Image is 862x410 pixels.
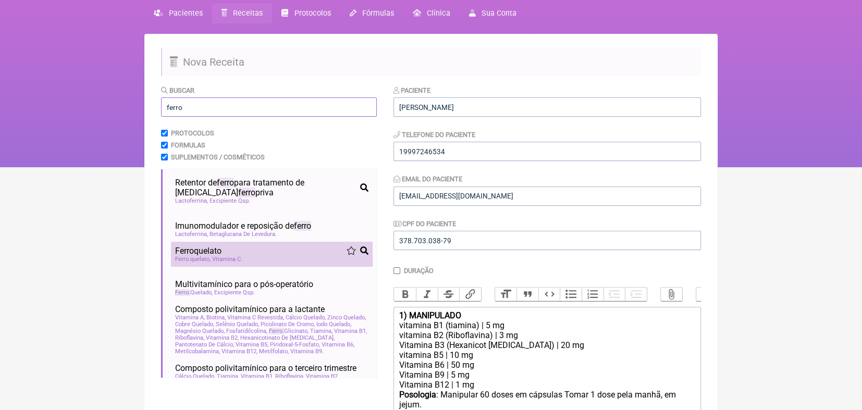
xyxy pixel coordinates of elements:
a: Fórmulas [340,3,403,23]
span: Pacientes [169,9,203,18]
label: Suplementos / Cosméticos [171,153,265,161]
button: Strikethrough [438,288,460,301]
span: Riboflavina, Vitamina B2 [175,334,239,341]
span: Betaglucana De Levedura [210,231,277,238]
span: Cobre Quelado [175,321,214,328]
label: Buscar [161,86,194,94]
div: vitamina B5 | 10 mg [399,350,695,360]
button: Code [538,288,560,301]
span: Cálcio Quelado [175,373,215,380]
span: quelato [175,256,211,263]
div: Vitamina B12 | 1 mg [399,380,695,390]
strong: 1) MANIPULADO [399,310,461,320]
a: Sua Conta [460,3,526,23]
span: Tiamina, Vitamina B1 [310,328,367,334]
div: Vitamina B6 | 50 mg [399,360,695,370]
span: Vitamina A [175,314,205,321]
span: Hexanicotinato De [MEDICAL_DATA] [240,334,335,341]
span: Quelado [175,289,213,296]
button: Attach Files [661,288,683,301]
span: Fosfatidilcolina [226,328,267,334]
h2: Nova Receita [161,48,701,76]
label: CPF do Paciente [393,220,456,228]
div: Vitamina B9 | 5 mg [399,370,695,380]
span: Pantotenato De Cálcio, Vitamina B5 [175,341,268,348]
span: Ferro [175,289,190,296]
button: Link [459,288,481,301]
button: Decrease Level [604,288,625,301]
span: Picolinato De Cromo [261,321,315,328]
span: Metilcobalamina, Vitamina B12 [175,348,257,355]
button: Undo [696,288,718,301]
a: Pacientes [144,3,212,23]
span: Tiamina, Vitamina B1 [217,373,274,380]
span: Excipiente Qsp [210,197,250,204]
div: Vitamina B3 (Hexanicot [MEDICAL_DATA]) | 20 mg [399,340,695,350]
input: exemplo: emagrecimento, ansiedade [161,97,377,117]
span: quelato [175,246,221,256]
label: Duração [404,267,434,275]
a: Receitas [212,3,272,23]
button: Quote [516,288,538,301]
span: Biotina [206,314,226,321]
span: Sua Conta [482,9,516,18]
label: Formulas [171,141,205,149]
span: Riboflavina, Vitamina B2 [275,373,339,380]
button: Italic [416,288,438,301]
span: Multivitamínico para o pós-operatório [175,279,313,289]
span: Lactoferrina [175,197,208,204]
span: Imunomodulador e reposição de [175,221,311,231]
a: Clínica [403,3,460,23]
button: Increase Level [625,288,647,301]
button: Bold [394,288,416,301]
span: ferro [238,188,255,197]
span: Ferro [175,246,194,256]
div: vitamina B2 (Riboflavina) | 3 mg [399,330,695,340]
label: Telefone do Paciente [393,131,475,139]
span: ferro [217,178,234,188]
label: Email do Paciente [393,175,462,183]
span: Ferro [269,328,284,334]
button: Bullets [560,288,582,301]
strong: Posologia [399,390,436,400]
button: Numbers [582,288,604,301]
span: Fórmulas [362,9,394,18]
span: Receitas [233,9,263,18]
a: Protocolos [272,3,340,23]
span: Zinco Quelado [327,314,366,321]
span: Composto polivitamínico para o terceiro trimestre [175,363,356,373]
span: Vitamina C [212,256,242,263]
span: Iodo Quelado [316,321,351,328]
span: Composto polivitamínico para a lactante [175,304,325,314]
span: Magnésio Quelado [175,328,225,334]
span: Clínica [427,9,450,18]
label: Paciente [393,86,430,94]
span: Retentor de para tratamento de [MEDICAL_DATA] priva [175,178,356,197]
span: Cálcio Quelado [286,314,326,321]
button: Heading [495,288,517,301]
div: vitamina B1 (tiamina) | 5 mg [399,320,695,330]
span: Ferro [175,256,190,263]
span: Protocolos [294,9,331,18]
span: Vitamina C Revestida [227,314,284,321]
span: Lactoferrina [175,231,208,238]
label: Protocolos [171,129,214,137]
span: Selênio Quelado [216,321,259,328]
span: Metilfolato, Vitamina B9 [259,348,324,355]
span: Excipiente Qsp [214,289,255,296]
span: Glicinato [269,328,309,334]
span: Piridoxal-5-Fosfato, Vitamina B6 [270,341,354,348]
span: ferro [294,221,311,231]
